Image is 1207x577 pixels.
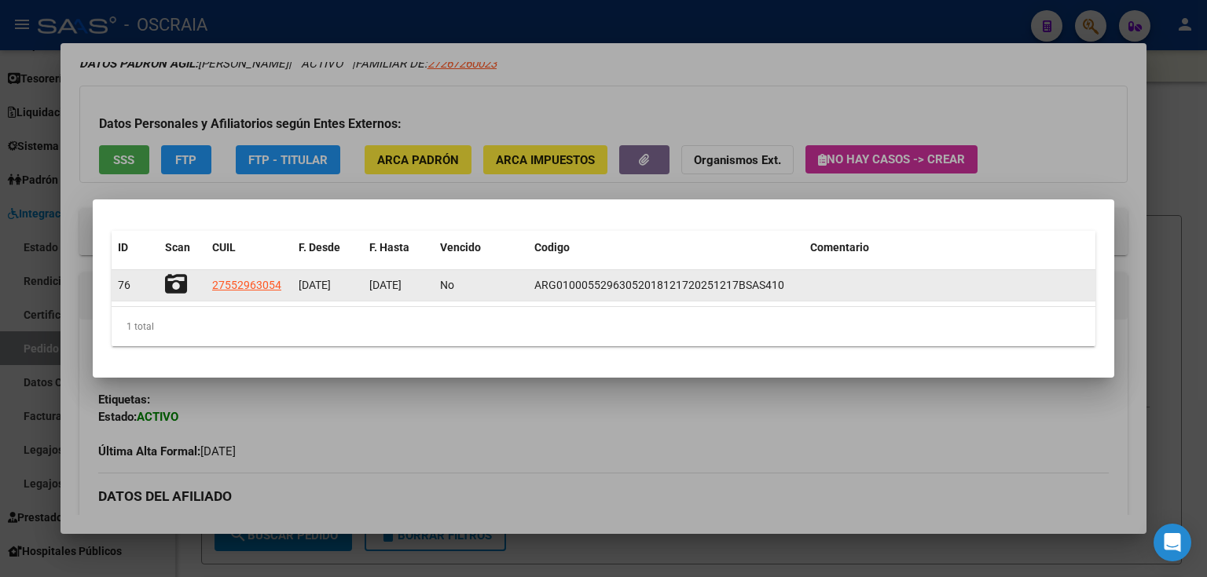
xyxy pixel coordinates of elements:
[440,241,481,254] span: Vencido
[534,279,784,291] span: ARG01000552963052018121720251217BSAS410
[369,241,409,254] span: F. Hasta
[292,231,363,265] datatable-header-cell: F. Desde
[369,279,402,291] span: [DATE]
[165,241,190,254] span: Scan
[112,307,1095,346] div: 1 total
[534,241,570,254] span: Codigo
[112,231,159,265] datatable-header-cell: ID
[363,231,434,265] datatable-header-cell: F. Hasta
[212,279,281,291] span: 27552963054
[1154,524,1191,561] div: Open Intercom Messenger
[212,241,236,254] span: CUIL
[299,279,331,291] span: [DATE]
[299,241,340,254] span: F. Desde
[810,241,869,254] span: Comentario
[159,231,206,265] datatable-header-cell: Scan
[206,231,292,265] datatable-header-cell: CUIL
[118,241,128,254] span: ID
[528,231,804,265] datatable-header-cell: Codigo
[440,279,454,291] span: No
[804,231,1095,265] datatable-header-cell: Comentario
[434,231,528,265] datatable-header-cell: Vencido
[118,279,130,291] span: 76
